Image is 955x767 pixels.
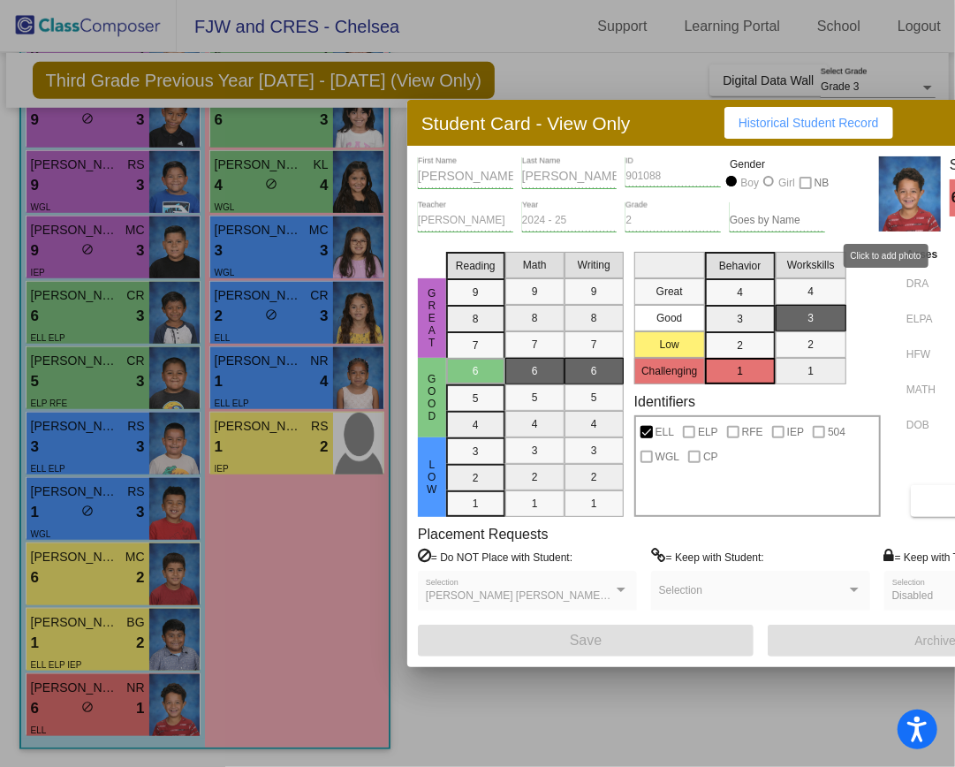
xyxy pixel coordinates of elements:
input: assessment [906,270,955,297]
h3: Student Card - View Only [421,112,631,134]
button: Save [418,625,754,657]
span: ELP [698,421,718,443]
span: Good [424,373,440,422]
input: assessment [906,306,955,332]
label: = Keep with Student: [651,548,764,566]
span: Disabled [892,589,934,602]
span: Great [424,287,440,349]
input: assessment [906,376,955,403]
span: ELL [656,421,674,443]
span: IEP [787,421,804,443]
span: [PERSON_NAME] [PERSON_NAME] [PERSON_NAME] [426,589,694,602]
input: grade [625,215,721,227]
span: Save [570,633,602,648]
span: 504 [828,421,845,443]
input: Enter ID [625,171,721,183]
input: teacher [418,215,513,227]
span: RFE [742,421,763,443]
input: goes by name [730,215,825,227]
div: Girl [777,175,795,191]
button: Historical Student Record [724,107,893,139]
label: = Do NOT Place with Student: [418,548,572,566]
input: assessment [906,412,955,438]
span: Historical Student Record [739,116,879,130]
span: Low [424,459,440,496]
div: Boy [740,175,760,191]
span: NB [815,172,830,194]
mat-label: Gender [730,156,825,172]
span: WGL [656,446,679,467]
input: year [522,215,618,227]
span: CP [703,446,718,467]
label: Identifiers [634,393,695,410]
input: assessment [906,341,955,368]
label: Placement Requests [418,526,549,543]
